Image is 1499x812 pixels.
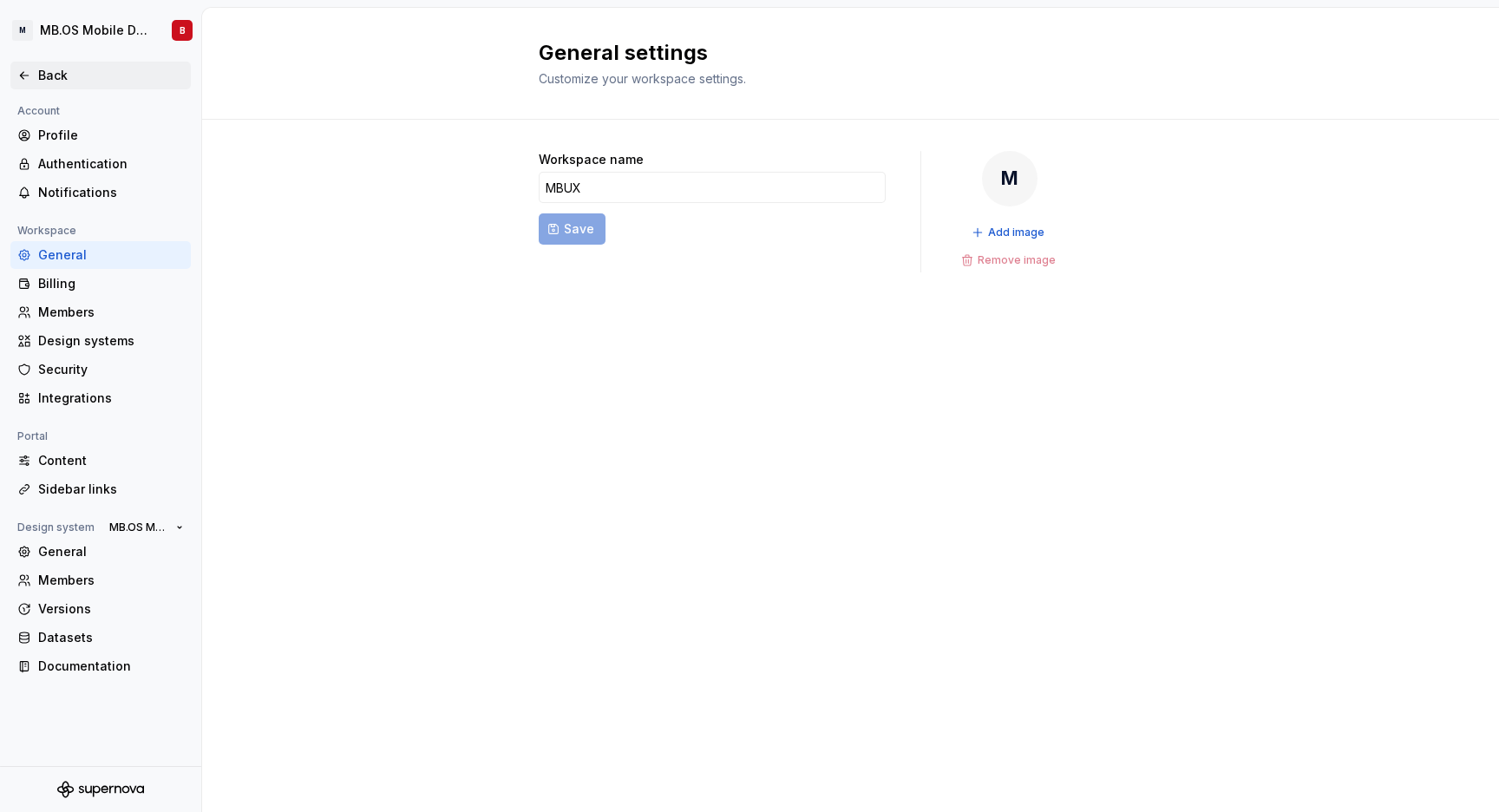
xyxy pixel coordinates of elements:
div: Design system [10,517,101,538]
span: Add image [988,226,1044,239]
label: Workspace name [539,151,644,168]
button: MMB.OS Mobile Design SystemB [3,11,198,49]
div: Billing [38,275,184,292]
a: Integrations [10,384,191,412]
div: Members [38,572,184,589]
div: M [12,20,33,41]
div: Account [10,101,67,121]
div: Versions [38,600,184,618]
a: General [10,241,191,269]
a: Datasets [10,624,191,652]
a: Members [10,566,191,594]
a: Back [10,62,191,89]
div: Content [38,452,184,469]
div: General [38,246,184,264]
a: Content [10,447,191,475]
a: Billing [10,270,191,298]
div: M [982,151,1038,206]
div: Workspace [10,220,83,241]
div: Security [38,361,184,378]
div: Notifications [38,184,184,201]
div: Members [38,304,184,321]
div: Datasets [38,629,184,646]
a: Documentation [10,652,191,680]
button: Add image [966,220,1052,245]
div: Portal [10,426,55,447]
div: Sidebar links [38,481,184,498]
a: Authentication [10,150,191,178]
div: Integrations [38,390,184,407]
div: B [180,23,186,37]
a: Design systems [10,327,191,355]
span: MB.OS Mobile Design System [109,521,169,534]
div: MB.OS Mobile Design System [40,22,151,39]
a: Profile [10,121,191,149]
div: Back [38,67,184,84]
a: Notifications [10,179,191,206]
div: Authentication [38,155,184,173]
a: Security [10,356,191,383]
div: Documentation [38,658,184,675]
div: Profile [38,127,184,144]
div: Design systems [38,332,184,350]
h2: General settings [539,39,1142,67]
span: Customize your workspace settings. [539,71,746,86]
a: Sidebar links [10,475,191,503]
div: General [38,543,184,560]
svg: Supernova Logo [57,781,144,798]
a: General [10,538,191,566]
a: Versions [10,595,191,623]
a: Members [10,298,191,326]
